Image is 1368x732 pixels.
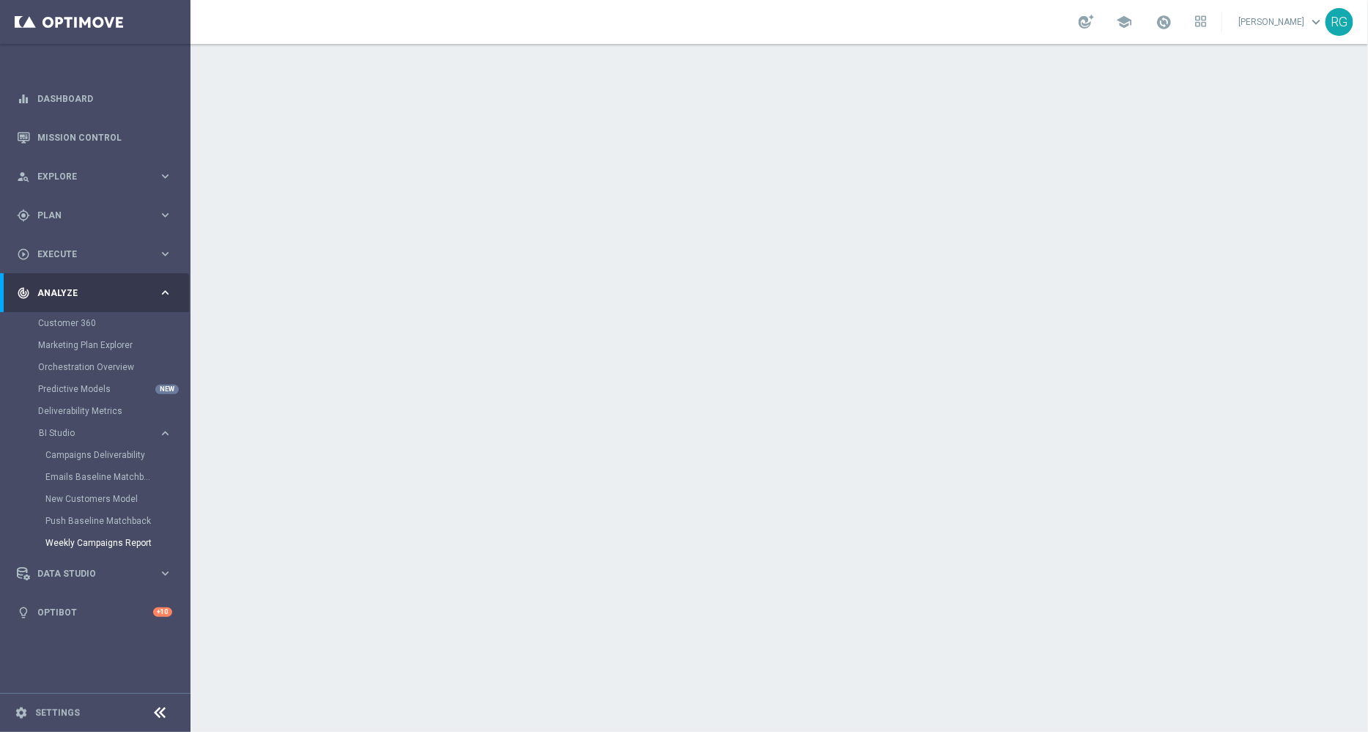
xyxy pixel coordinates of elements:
a: Mission Control [37,118,172,157]
a: Deliverability Metrics [38,405,152,417]
button: play_circle_outline Execute keyboard_arrow_right [16,248,173,260]
div: Data Studio [17,567,158,580]
div: Optibot [17,593,172,632]
button: lightbulb Optibot +10 [16,607,173,618]
span: Data Studio [37,569,158,578]
i: play_circle_outline [17,248,30,261]
div: Mission Control [17,118,172,157]
div: Weekly Campaigns Report [45,532,189,554]
i: keyboard_arrow_right [158,247,172,261]
div: Analyze [17,286,158,300]
i: settings [15,706,28,720]
i: keyboard_arrow_right [158,426,172,440]
a: Emails Baseline Matchback [45,471,152,483]
i: gps_fixed [17,209,30,222]
a: Customer 360 [38,317,152,329]
i: track_changes [17,286,30,300]
div: NEW [155,385,179,394]
a: [PERSON_NAME]keyboard_arrow_down [1237,11,1326,33]
a: Push Baseline Matchback [45,515,152,527]
span: school [1116,14,1132,30]
div: Marketing Plan Explorer [38,334,189,356]
div: Emails Baseline Matchback [45,466,189,488]
button: track_changes Analyze keyboard_arrow_right [16,287,173,299]
button: person_search Explore keyboard_arrow_right [16,171,173,182]
a: Predictive Models [38,383,152,395]
div: Explore [17,170,158,183]
a: Dashboard [37,79,172,118]
span: Analyze [37,289,158,297]
div: New Customers Model [45,488,189,510]
div: BI Studio [39,429,158,437]
button: Mission Control [16,132,173,144]
div: BI Studio [38,422,189,554]
i: keyboard_arrow_right [158,566,172,580]
a: Weekly Campaigns Report [45,537,152,549]
i: person_search [17,170,30,183]
a: New Customers Model [45,493,152,505]
div: Predictive Models [38,378,189,400]
div: Plan [17,209,158,222]
button: Data Studio keyboard_arrow_right [16,568,173,580]
a: Campaigns Deliverability [45,449,152,461]
span: Execute [37,250,158,259]
span: BI Studio [39,429,144,437]
a: Orchestration Overview [38,361,152,373]
i: keyboard_arrow_right [158,208,172,222]
div: Orchestration Overview [38,356,189,378]
button: equalizer Dashboard [16,93,173,105]
div: Campaigns Deliverability [45,444,189,466]
span: Plan [37,211,158,220]
span: Explore [37,172,158,181]
span: keyboard_arrow_down [1308,14,1324,30]
i: keyboard_arrow_right [158,169,172,183]
a: Marketing Plan Explorer [38,339,152,351]
div: RG [1326,8,1353,36]
div: Customer 360 [38,312,189,334]
div: Dashboard [17,79,172,118]
div: +10 [153,607,172,617]
div: Execute [17,248,158,261]
div: Push Baseline Matchback [45,510,189,532]
a: Settings [35,709,80,717]
button: BI Studio keyboard_arrow_right [38,427,173,439]
i: equalizer [17,92,30,106]
i: keyboard_arrow_right [158,286,172,300]
button: gps_fixed Plan keyboard_arrow_right [16,210,173,221]
a: Optibot [37,593,153,632]
div: Deliverability Metrics [38,400,189,422]
i: lightbulb [17,606,30,619]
